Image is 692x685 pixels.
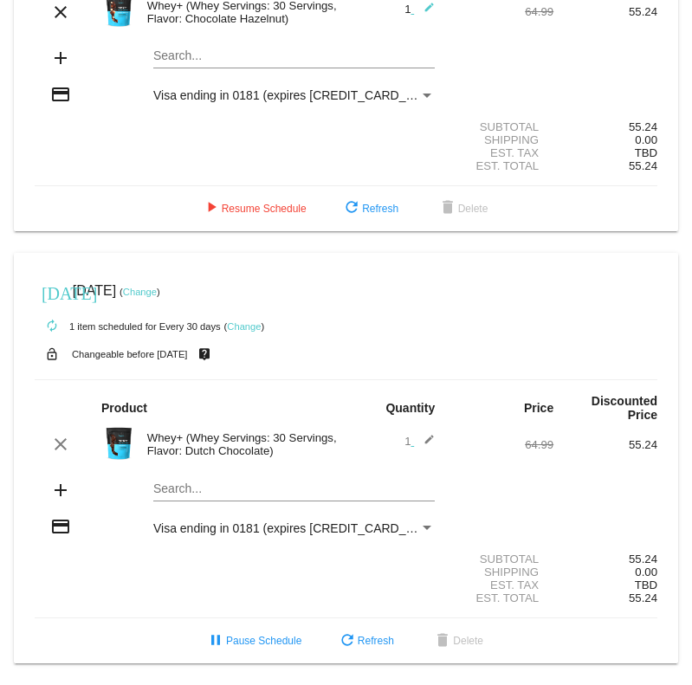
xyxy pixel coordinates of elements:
span: 0.00 [635,565,657,578]
strong: Quantity [385,401,435,415]
button: Delete [418,625,497,656]
span: Visa ending in 0181 (expires [CREDIT_CARD_DATA]) [153,88,443,102]
span: 55.24 [629,159,657,172]
div: 55.24 [553,5,657,18]
span: TBD [635,578,657,591]
button: Delete [424,193,502,224]
span: Visa ending in 0181 (expires [CREDIT_CARD_DATA]) [153,521,443,535]
mat-icon: refresh [341,198,362,219]
strong: Discounted Price [592,394,657,422]
small: 1 item scheduled for Every 30 days [35,321,221,332]
small: ( ) [120,287,160,297]
div: 64.99 [449,5,553,18]
mat-icon: credit_card [50,84,71,105]
mat-icon: clear [50,434,71,455]
mat-icon: pause [205,631,226,652]
a: Change [227,321,261,332]
div: Shipping [449,565,553,578]
mat-icon: autorenew [42,316,62,337]
a: Change [123,287,157,297]
mat-select: Payment Method [153,521,435,535]
input: Search... [153,49,435,63]
span: Delete [432,635,483,647]
div: Subtotal [449,553,553,565]
mat-icon: refresh [337,631,358,652]
strong: Price [524,401,553,415]
mat-icon: delete [432,631,453,652]
div: Est. Tax [449,578,553,591]
span: Refresh [341,203,398,215]
span: Refresh [337,635,394,647]
div: Est. Total [449,159,553,172]
span: TBD [635,146,657,159]
mat-icon: lock_open [42,343,62,365]
span: 1 [404,435,435,448]
div: 55.24 [553,438,657,451]
mat-icon: [DATE] [42,281,62,302]
span: Resume Schedule [201,203,307,215]
small: ( ) [224,321,265,332]
mat-icon: play_arrow [201,198,222,219]
span: 1 [404,3,435,16]
div: 55.24 [553,553,657,565]
strong: Product [101,401,147,415]
div: Subtotal [449,120,553,133]
div: 55.24 [553,120,657,133]
mat-icon: edit [414,434,435,455]
button: Resume Schedule [187,193,320,224]
button: Refresh [327,193,412,224]
mat-icon: add [50,480,71,501]
img: Image-1-Carousel-Whey-2lb-Dutch-Chocolate-no-badge-Transp.png [101,426,136,461]
div: Est. Tax [449,146,553,159]
div: 64.99 [449,438,553,451]
mat-icon: credit_card [50,516,71,537]
mat-icon: delete [437,198,458,219]
input: Search... [153,482,435,496]
mat-icon: add [50,48,71,68]
div: Shipping [449,133,553,146]
mat-icon: live_help [194,343,215,365]
button: Pause Schedule [191,625,315,656]
div: Est. Total [449,591,553,604]
small: Changeable before [DATE] [72,349,188,359]
mat-select: Payment Method [153,88,435,102]
span: Pause Schedule [205,635,301,647]
div: Whey+ (Whey Servings: 30 Servings, Flavor: Dutch Chocolate) [139,431,346,457]
mat-icon: edit [414,2,435,23]
span: 0.00 [635,133,657,146]
button: Refresh [323,625,408,656]
span: Delete [437,203,488,215]
span: 55.24 [629,591,657,604]
mat-icon: clear [50,2,71,23]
